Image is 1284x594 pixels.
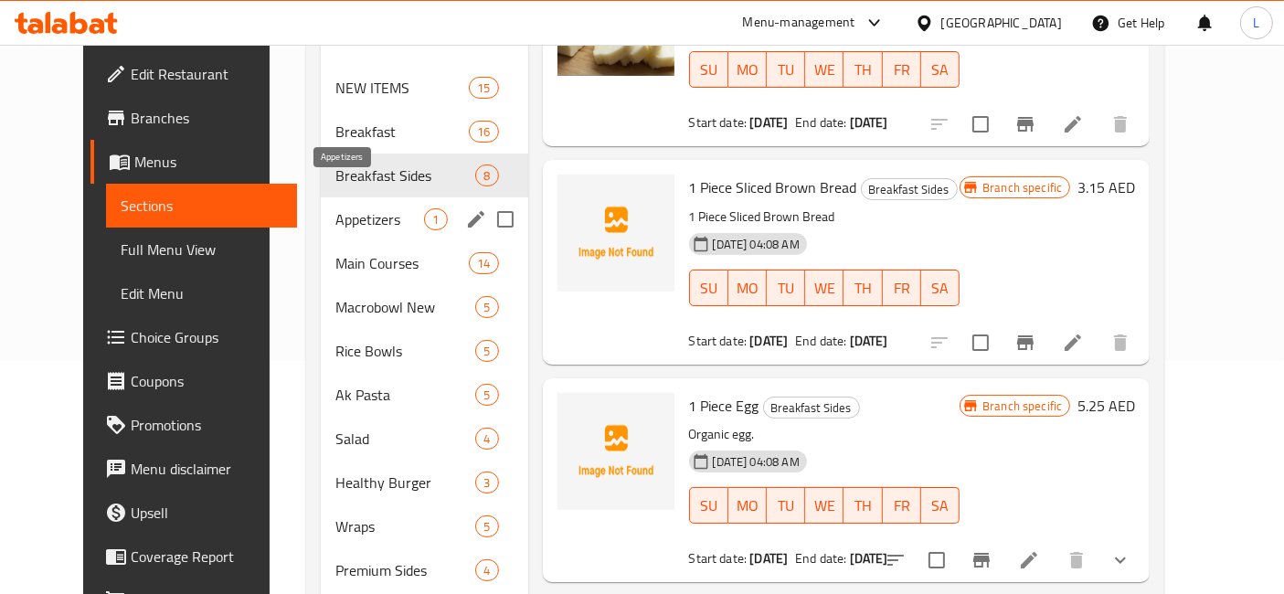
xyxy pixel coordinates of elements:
div: items [475,559,498,581]
button: edit [462,206,490,233]
span: FR [890,57,914,83]
button: Branch-specific-item [1003,321,1047,365]
span: 1 [425,211,446,228]
a: Branches [90,96,298,140]
span: Breakfast Sides [764,398,859,419]
b: [DATE] [850,111,888,134]
span: MO [736,275,759,302]
span: 5 [476,299,497,316]
span: 8 [476,167,497,185]
a: Edit Restaurant [90,52,298,96]
span: Select to update [918,541,956,579]
span: WE [812,57,836,83]
span: Branch specific [975,179,1069,196]
span: 4 [476,430,497,448]
button: delete [1098,321,1142,365]
img: 1 Piece Egg [557,393,674,510]
span: TU [774,493,798,519]
span: Coupons [131,370,283,392]
span: Full Menu View [121,239,283,260]
span: WE [812,275,836,302]
span: Appetizers [335,208,425,230]
span: Start date: [689,546,748,570]
a: Coupons [90,359,298,403]
span: Branch specific [975,398,1069,415]
span: Breakfast Sides [335,164,476,186]
span: Choice Groups [131,326,283,348]
button: TH [844,487,882,524]
span: Macrobowl New [335,296,476,318]
span: Wraps [335,515,476,537]
b: [DATE] [850,546,888,570]
button: SU [689,51,728,88]
div: items [475,472,498,493]
button: SA [921,487,960,524]
a: Upsell [90,491,298,535]
div: Menu-management [743,12,855,34]
div: NEW ITEMS15 [321,66,528,110]
span: FR [890,493,914,519]
span: 5 [476,343,497,360]
b: [DATE] [850,329,888,353]
div: NEW ITEMS [335,77,470,99]
div: items [469,121,498,143]
span: Select to update [961,105,1000,143]
span: Promotions [131,414,283,436]
div: Ak Pasta5 [321,373,528,417]
span: End date: [795,329,846,353]
a: Menu disclaimer [90,447,298,491]
span: Edit Restaurant [131,63,283,85]
span: Rice Bowls [335,340,476,362]
span: 5 [476,518,497,536]
button: Branch-specific-item [1003,102,1047,146]
span: Premium Sides [335,559,476,581]
div: Breakfast Sides [763,397,860,419]
div: Breakfast Sides [861,178,958,200]
p: Organic egg. [689,423,960,446]
span: Sections [121,195,283,217]
span: SA [929,57,952,83]
h6: 3.15 AED [1077,175,1135,200]
div: items [475,428,498,450]
div: Rice Bowls5 [321,329,528,373]
img: 1 Piece Sliced Brown Bread [557,175,674,292]
button: FR [883,270,921,306]
button: MO [728,51,767,88]
span: TH [851,275,875,302]
span: Upsell [131,502,283,524]
a: Promotions [90,403,298,447]
span: TU [774,57,798,83]
span: TU [774,275,798,302]
span: Branches [131,107,283,129]
span: TH [851,493,875,519]
span: Main Courses [335,252,470,274]
div: Breakfast [335,121,470,143]
b: [DATE] [749,546,788,570]
button: TU [767,487,805,524]
span: Menu disclaimer [131,458,283,480]
span: 15 [470,80,497,97]
div: Breakfast16 [321,110,528,154]
span: MO [736,57,759,83]
div: Premium Sides4 [321,548,528,592]
a: Edit menu item [1062,332,1084,354]
b: [DATE] [749,111,788,134]
button: delete [1098,102,1142,146]
span: SA [929,275,952,302]
span: SU [697,493,721,519]
div: Appetizers1edit [321,197,528,241]
h6: 5.25 AED [1077,393,1135,419]
p: 1 Piece Sliced Brown Bread [689,206,960,228]
span: [DATE] 04:08 AM [706,453,807,471]
span: 1 Piece Sliced Brown Bread [689,174,857,201]
span: Select to update [961,324,1000,362]
button: show more [1098,538,1142,582]
a: Edit menu item [1062,113,1084,135]
span: End date: [795,111,846,134]
a: Edit menu item [1018,549,1040,571]
div: items [475,164,498,186]
span: Ak Pasta [335,384,476,406]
